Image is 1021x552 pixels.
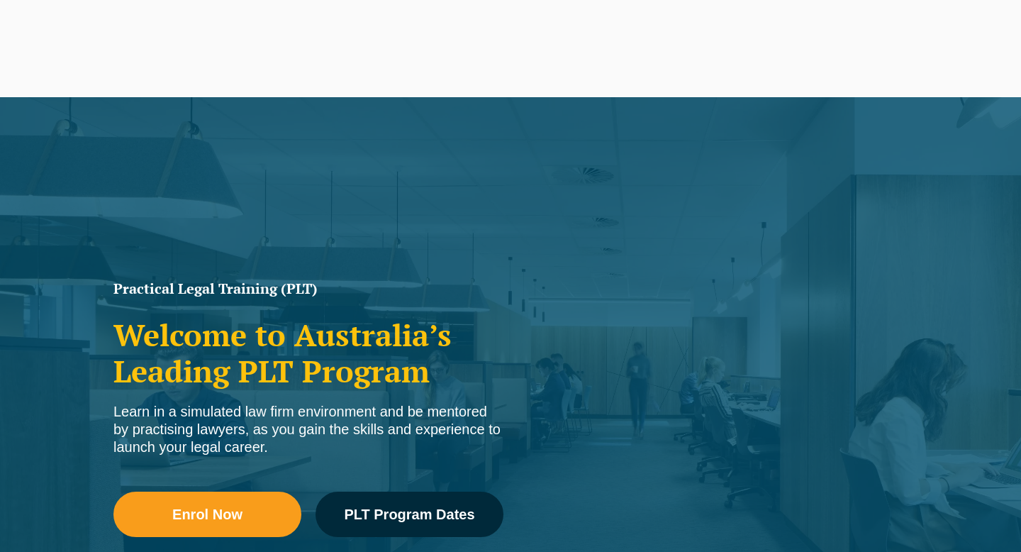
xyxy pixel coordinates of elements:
span: PLT Program Dates [344,507,474,521]
a: PLT Program Dates [316,492,503,537]
a: Enrol Now [113,492,301,537]
h1: Practical Legal Training (PLT) [113,282,503,296]
div: Learn in a simulated law firm environment and be mentored by practising lawyers, as you gain the ... [113,403,503,456]
span: Enrol Now [172,507,242,521]
h2: Welcome to Australia’s Leading PLT Program [113,317,503,389]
